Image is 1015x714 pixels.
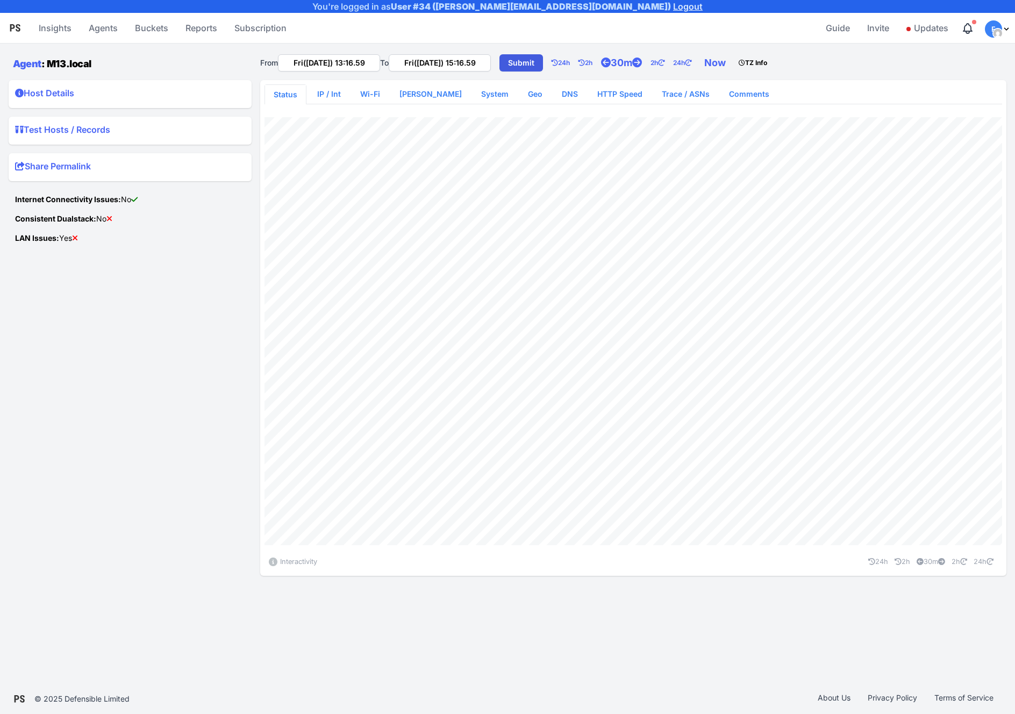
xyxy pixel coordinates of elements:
a: 2h [651,52,673,74]
small: Interactivity [280,558,317,566]
a: 2h [947,558,967,566]
div: Profile Menu [985,20,1011,38]
a: System [473,84,517,104]
label: From [260,58,278,68]
summary: Host Details [15,87,245,104]
a: Insights [34,15,76,41]
strong: Internet Connectivity Issues: [15,195,121,204]
span: Yes [15,233,78,242]
label: To [380,58,389,68]
a: HTTP Speed [589,84,651,104]
a: Buckets [131,15,173,41]
h1: : M13.local [13,56,98,71]
strong: Consistent Dualstack: [15,214,96,223]
a: 24h [673,52,700,74]
a: Guide [821,15,854,41]
a: 30m [912,558,945,566]
a: Privacy Policy [859,692,926,705]
summary: Test Hosts / Records [15,123,245,140]
a: Comments [720,84,778,104]
div: © 2025 Defensible Limited [34,694,130,704]
span: Updates [906,17,948,39]
summary: Share Permalink [15,160,245,177]
a: DNS [553,84,587,104]
a: 24h [969,558,1002,566]
a: IP / Int [309,84,349,104]
span: Guide [826,17,850,39]
span: No [15,195,138,204]
a: Logout [673,1,703,12]
a: 24h [864,558,888,566]
a: Agent [13,58,41,69]
a: 2h [890,558,910,566]
a: Wi-Fi [352,84,389,104]
a: Geo [519,84,551,104]
img: 66ddd0ab6945aef03f9e6b0dde61f15e.png [993,29,1002,38]
span: F [991,26,996,33]
a: Submit [499,54,543,72]
a: 24h [552,52,578,74]
b: User #34 ([PERSON_NAME][EMAIL_ADDRESS][DOMAIN_NAME]) [391,1,671,12]
a: Subscription [230,15,291,41]
a: Status [265,85,306,104]
a: 30m [601,52,651,74]
a: Reports [181,15,221,41]
a: 2h [578,52,601,74]
a: Trace / ASNs [653,84,718,104]
a: Agents [84,15,122,41]
a: Invite [863,15,894,41]
a: About Us [809,692,859,705]
strong: TZ Info [739,59,767,67]
a: Terms of Service [926,692,1002,705]
div: Notifications [961,22,974,35]
a: [PERSON_NAME] [391,84,470,104]
strong: LAN Issues: [15,233,59,242]
a: Now [700,52,734,74]
a: Updates [902,15,953,41]
span: No [15,214,112,223]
